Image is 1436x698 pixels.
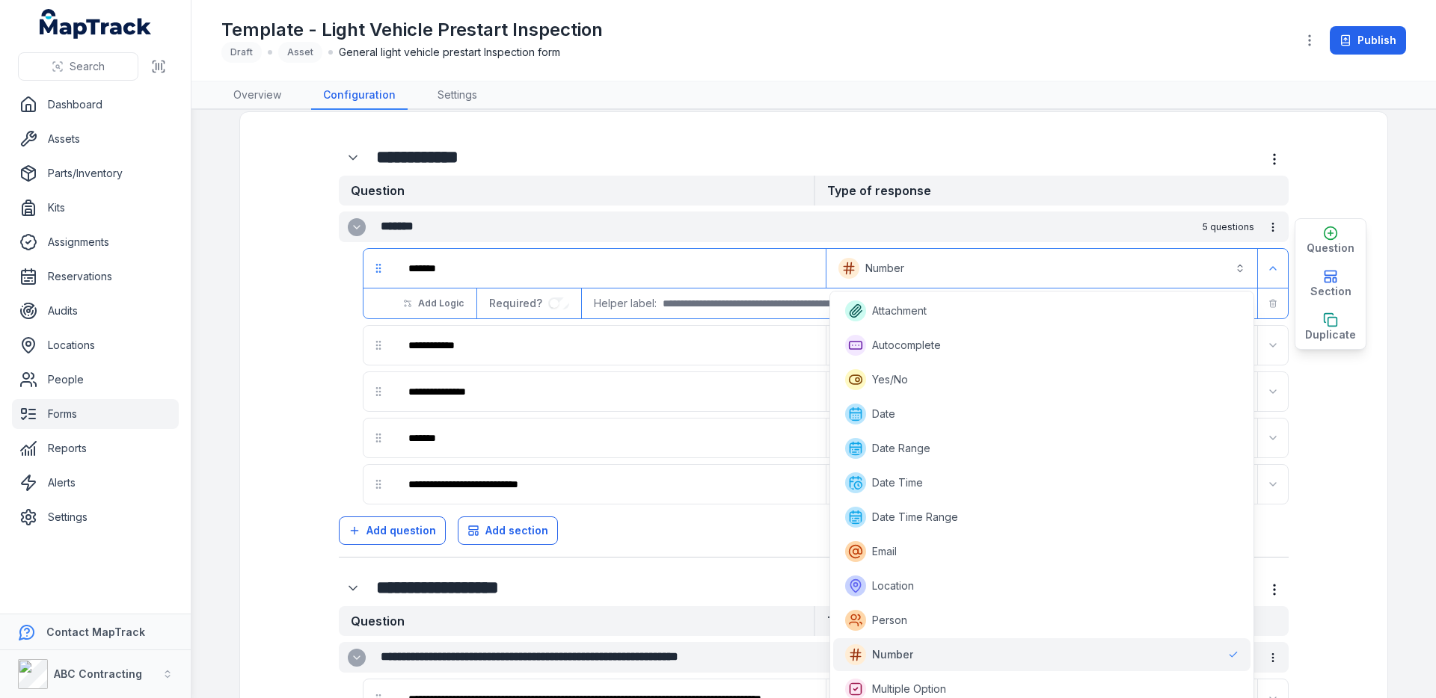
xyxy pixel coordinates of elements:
button: Add Logic [393,291,473,316]
button: Question [1295,219,1366,262]
span: Duplicate [1305,327,1356,342]
span: Attachment [872,303,927,318]
span: Date Time Range [872,510,958,525]
span: Required? [489,297,548,309]
span: Section [1310,284,1351,299]
span: Question [1307,241,1354,256]
button: Section [1295,262,1366,306]
button: Number [829,252,1254,285]
span: Multiple Option [872,682,946,697]
span: Date Time [872,475,923,490]
span: Yes/No [872,372,908,387]
button: Duplicate [1295,306,1366,349]
span: Date Range [872,441,930,456]
span: Autocomplete [872,338,941,353]
input: :rpm:-form-item-label [548,297,569,309]
span: Number [872,647,913,662]
span: Add Logic [418,297,464,309]
span: Date [872,407,895,421]
span: Location [872,578,914,593]
span: Person [872,613,907,628]
span: Email [872,544,897,559]
span: Helper label: [594,296,657,311]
